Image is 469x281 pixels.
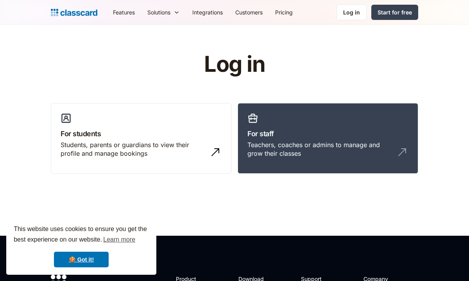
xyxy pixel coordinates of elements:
a: Customers [229,4,269,21]
div: Solutions [141,4,186,21]
h1: Log in [111,52,359,76]
h3: For students [61,128,222,139]
span: This website uses cookies to ensure you get the best experience on our website. [14,224,149,245]
div: Students, parents or guardians to view their profile and manage bookings [61,140,206,158]
div: Log in [343,8,360,16]
a: Features [107,4,141,21]
a: Integrations [186,4,229,21]
a: dismiss cookie message [54,252,109,267]
h3: For staff [247,128,408,139]
a: Start for free [371,5,418,20]
a: learn more about cookies [102,234,136,245]
div: Solutions [147,8,170,16]
div: cookieconsent [6,217,156,275]
a: Log in [337,4,367,20]
a: For studentsStudents, parents or guardians to view their profile and manage bookings [51,103,231,174]
a: Logo [51,7,97,18]
a: Pricing [269,4,299,21]
div: Teachers, coaches or admins to manage and grow their classes [247,140,393,158]
a: For staffTeachers, coaches or admins to manage and grow their classes [238,103,418,174]
div: Start for free [378,8,412,16]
